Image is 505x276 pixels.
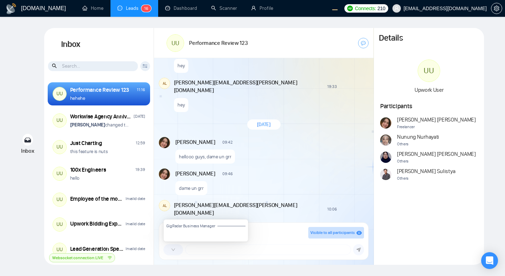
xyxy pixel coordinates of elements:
[48,61,138,71] input: Search...
[70,245,124,253] div: Lead Generation Specialist Needed for Growing Business
[491,6,502,11] a: setting
[70,175,80,181] p: hello
[70,166,106,174] div: 100x Engineers
[53,193,66,206] div: UU
[166,223,215,228] span: GigRadar Business Manager
[137,87,145,93] div: 11:16
[377,5,385,12] span: 210
[44,28,154,61] h1: Inbox
[53,114,66,127] div: UU
[70,139,102,147] div: Just Charting
[211,5,237,11] a: searchScanner
[179,153,231,160] p: hellooo guys, dame un grr
[222,171,233,177] span: 09:46
[356,230,362,236] span: eye
[397,116,476,124] span: [PERSON_NAME] [PERSON_NAME]
[82,5,103,11] a: homeHome
[146,6,148,11] span: 6
[491,3,502,14] button: setting
[135,166,145,173] div: 19:39
[53,218,66,231] div: UU
[53,167,66,180] div: UU
[70,122,105,128] strong: [PERSON_NAME]
[380,117,391,129] img: Andrian Marsella
[380,102,478,110] h1: Participants
[159,200,170,211] div: AL
[165,5,197,11] a: dashboardDashboard
[70,220,124,228] div: Upwork Bidding Expert Needed
[222,139,233,145] span: 09:42
[167,35,184,51] div: UU
[347,6,353,11] img: upwork-logo.png
[159,168,170,180] img: Andrian
[380,152,391,163] img: Naswati Naswati
[257,121,271,128] span: [DATE]
[52,62,58,70] span: search
[174,79,320,94] span: [PERSON_NAME][EMAIL_ADDRESS][PERSON_NAME][DOMAIN_NAME]
[380,134,391,146] img: Nunung Nurhayati
[171,248,175,252] span: down
[380,169,391,180] img: Ari Sulistya
[126,246,145,252] div: Invalid date
[481,252,498,269] div: Open Intercom Messenger
[397,150,476,158] span: [PERSON_NAME] [PERSON_NAME]
[310,230,355,235] span: Visible to all participants
[418,60,440,82] div: UU
[6,3,17,14] img: logo
[175,138,215,146] span: [PERSON_NAME]
[394,6,399,11] span: user
[159,78,170,89] div: AL
[70,148,108,155] p: this feature is nuts
[53,243,66,256] div: UU
[53,140,66,154] div: UU
[70,122,130,128] p: changed the room name from "Workwise Agency Anniversary (2026) ��" to "Workwiser"
[379,33,403,43] h1: Details
[355,5,376,12] span: Connects:
[327,84,337,89] span: 19:33
[134,113,145,120] div: [DATE]
[70,113,132,120] div: Workwise Agency Anniversary (2026) 🥳
[136,140,145,146] div: 12:59
[144,6,146,11] span: 1
[52,254,103,261] span: Websocket connection: LIVE
[177,102,184,108] p: hey
[108,256,112,260] span: wifi
[189,39,248,47] h1: Performance Review 123
[175,170,215,178] span: [PERSON_NAME]
[174,201,320,217] span: [PERSON_NAME][EMAIL_ADDRESS][PERSON_NAME][DOMAIN_NAME]
[117,5,151,11] a: messageLeads16
[141,5,151,12] sup: 16
[327,206,337,212] span: 10:06
[70,86,129,94] div: Performance Review 123
[415,87,444,93] span: Upwork User
[177,62,184,69] p: hey
[397,133,439,141] span: Nunung Nurhayati
[126,221,145,227] div: Invalid date
[397,167,455,175] span: [PERSON_NAME] Sulistya
[70,195,124,203] div: Employee of the month ([DATE])
[179,185,204,192] p: dame un grr
[70,95,85,102] p: hehehe
[21,147,34,154] span: Inbox
[126,195,145,202] div: Invalid date
[397,141,439,147] span: Others
[397,158,476,165] span: Others
[397,175,455,182] span: Others
[159,137,170,148] img: Andrian
[53,87,66,101] div: UU
[251,5,273,11] a: userProfile
[397,124,476,130] span: Freelancer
